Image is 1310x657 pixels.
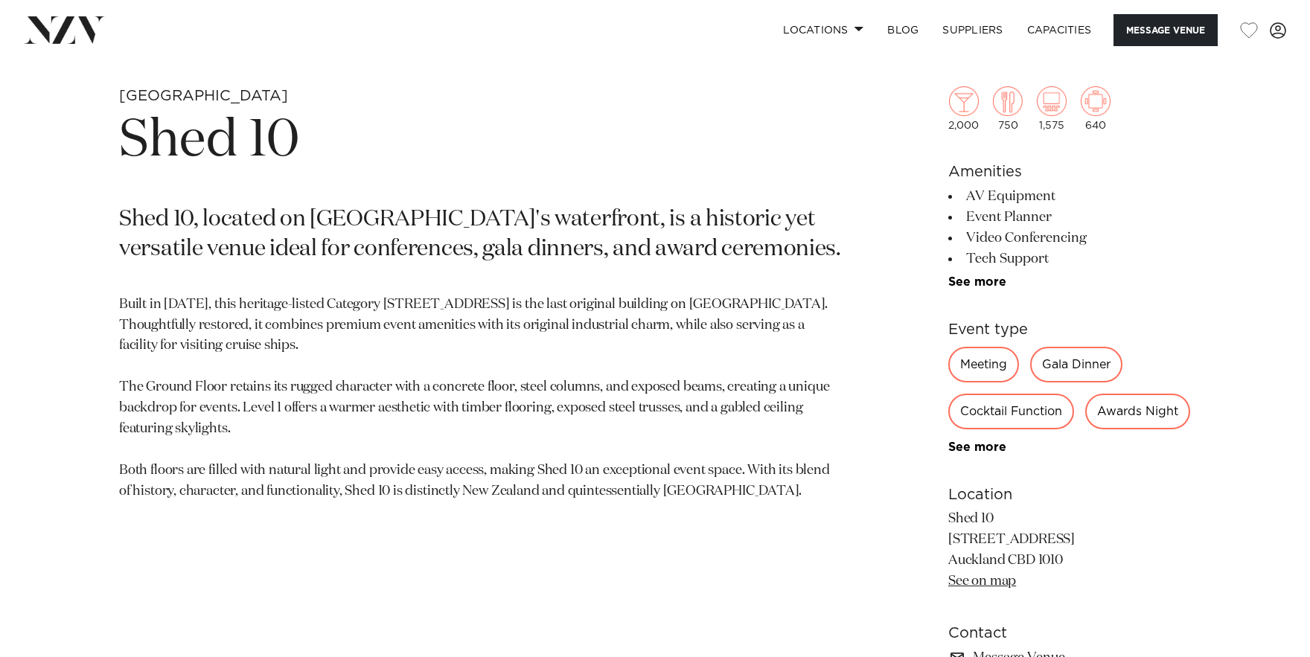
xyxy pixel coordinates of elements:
[948,186,1191,207] li: AV Equipment
[948,394,1074,429] div: Cocktail Function
[1015,14,1104,46] a: Capacities
[930,14,1015,46] a: SUPPLIERS
[1030,347,1122,382] div: Gala Dinner
[1037,86,1067,116] img: theatre.png
[948,249,1191,269] li: Tech Support
[24,16,105,43] img: nzv-logo.png
[119,107,843,176] h1: Shed 10
[993,86,1023,131] div: 750
[948,86,979,131] div: 2,000
[1037,86,1067,131] div: 1,575
[1081,86,1111,116] img: meeting.png
[875,14,930,46] a: BLOG
[948,347,1019,382] div: Meeting
[948,622,1191,644] h6: Contact
[1081,86,1111,131] div: 640
[119,295,843,502] p: Built in [DATE], this heritage-listed Category [STREET_ADDRESS] is the last original building on ...
[119,205,843,265] p: Shed 10, located on [GEOGRAPHIC_DATA]'s waterfront, is a historic yet versatile venue ideal for c...
[948,318,1191,341] h6: Event type
[948,161,1191,183] h6: Amenities
[1113,14,1218,46] button: Message Venue
[948,509,1191,592] p: Shed 10 [STREET_ADDRESS] Auckland CBD 1010
[993,86,1023,116] img: dining.png
[771,14,875,46] a: Locations
[948,484,1191,506] h6: Location
[948,207,1191,228] li: Event Planner
[119,89,288,103] small: [GEOGRAPHIC_DATA]
[948,574,1016,588] a: See on map
[948,228,1191,249] li: Video Conferencing
[949,86,979,116] img: cocktail.png
[1085,394,1190,429] div: Awards Night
